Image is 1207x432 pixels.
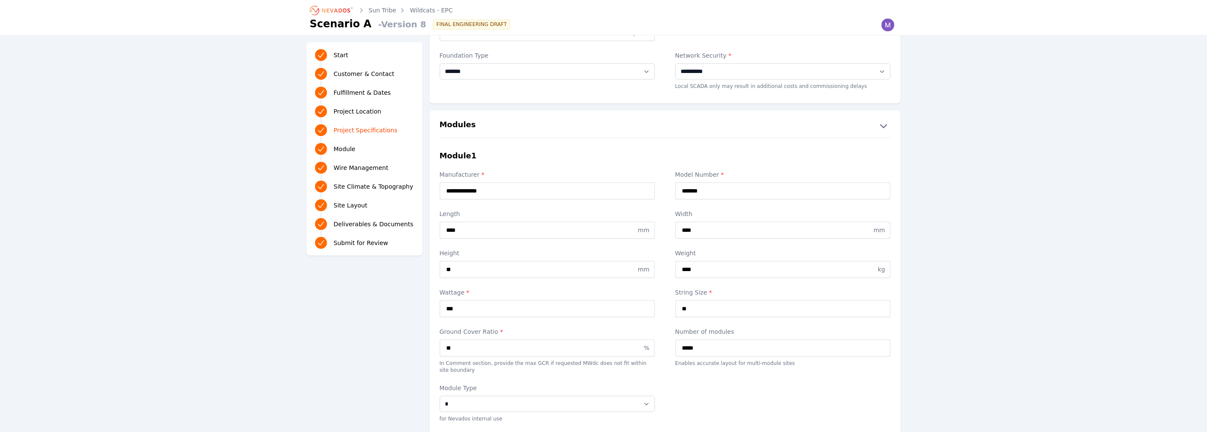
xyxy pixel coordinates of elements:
[881,18,895,32] img: Madeline Koldos
[675,51,891,60] label: Network Security
[334,145,356,153] span: Module
[440,327,655,336] label: Ground Cover Ratio
[675,327,891,336] label: Number of modules
[410,6,453,15] a: Wildcats - EPC
[334,182,413,191] span: Site Climate & Topography
[334,126,398,134] span: Project Specifications
[675,170,891,179] label: Model Number
[675,249,891,257] label: Weight
[334,239,389,247] span: Submit for Review
[334,201,368,210] span: Site Layout
[440,150,477,162] h3: Module 1
[675,360,891,367] p: Enables accurate layout for multi-module sites
[440,360,655,374] p: In Comment section, provide the max GCR if requested MWdc does not fit within site boundary
[440,288,655,297] label: Wattage
[440,249,655,257] label: Height
[310,3,453,17] nav: Breadcrumb
[440,51,655,60] label: Foundation Type
[310,17,372,31] h1: Scenario A
[334,163,389,172] span: Wire Management
[334,51,348,59] span: Start
[334,70,395,78] span: Customer & Contact
[375,18,426,30] span: - Version 8
[440,210,655,218] label: Length
[315,47,414,251] nav: Progress
[369,6,397,15] a: Sun Tribe
[440,384,655,392] label: Module Type
[440,170,655,179] label: Manufacturer
[440,415,655,422] p: for Nevados internal use
[440,119,476,132] h2: Modules
[675,83,891,90] p: Local SCADA only may result in additional costs and commissioning delays
[334,107,382,116] span: Project Location
[334,220,414,228] span: Deliverables & Documents
[675,210,891,218] label: Width
[675,288,891,297] label: String Size
[334,88,391,97] span: Fulfillment & Dates
[430,119,901,132] button: Modules
[433,19,510,29] div: FINAL ENGINEERING DRAFT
